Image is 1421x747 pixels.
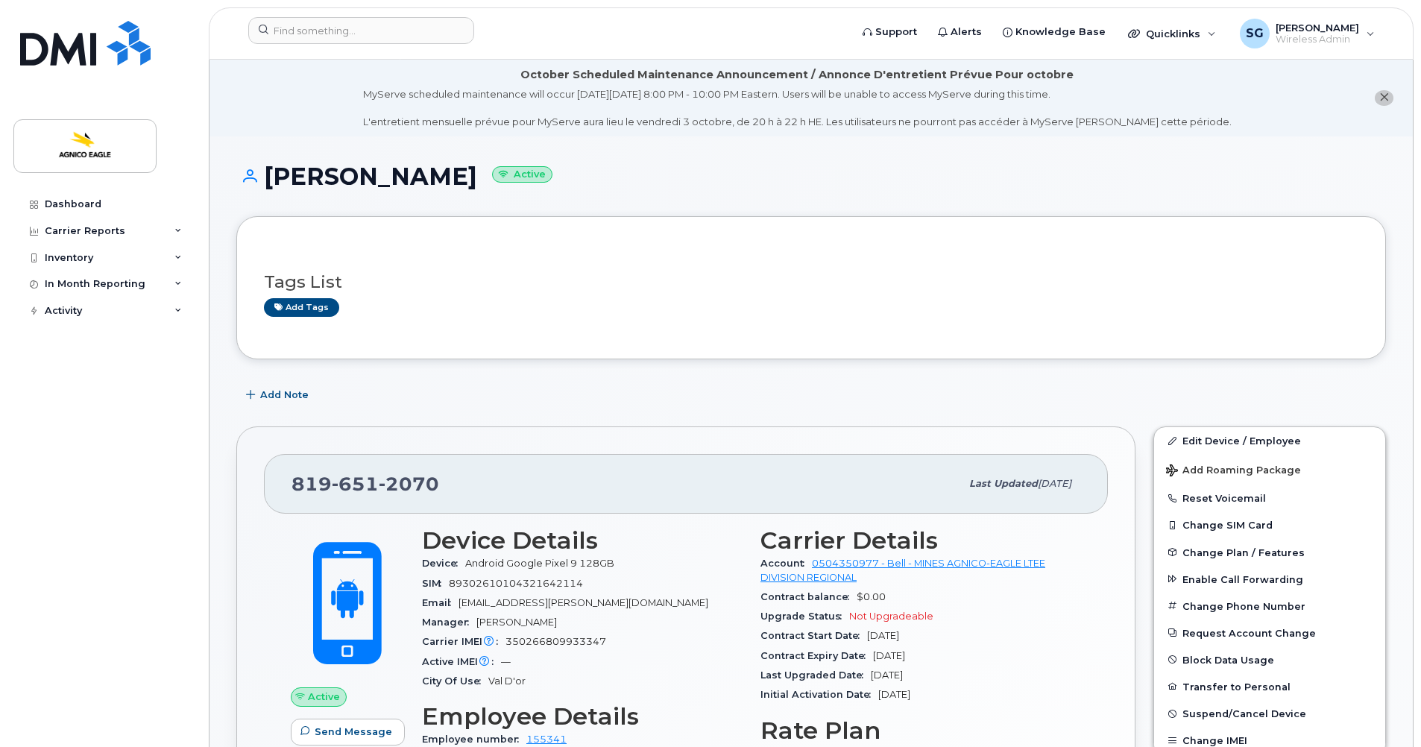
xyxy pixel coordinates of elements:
[857,591,886,602] span: $0.00
[422,617,476,628] span: Manager
[1154,511,1385,538] button: Change SIM Card
[878,689,910,700] span: [DATE]
[422,636,505,647] span: Carrier IMEI
[422,656,501,667] span: Active IMEI
[422,527,743,554] h3: Device Details
[422,597,459,608] span: Email
[1154,700,1385,727] button: Suspend/Cancel Device
[1154,646,1385,673] button: Block Data Usage
[422,558,465,569] span: Device
[760,611,849,622] span: Upgrade Status
[760,650,873,661] span: Contract Expiry Date
[236,163,1386,189] h1: [PERSON_NAME]
[1182,708,1306,719] span: Suspend/Cancel Device
[867,630,899,641] span: [DATE]
[476,617,557,628] span: [PERSON_NAME]
[292,473,439,495] span: 819
[291,719,405,746] button: Send Message
[264,298,339,317] a: Add tags
[260,388,309,402] span: Add Note
[1154,539,1385,566] button: Change Plan / Features
[501,656,511,667] span: —
[422,578,449,589] span: SIM
[363,87,1232,129] div: MyServe scheduled maintenance will occur [DATE][DATE] 8:00 PM - 10:00 PM Eastern. Users will be u...
[760,558,812,569] span: Account
[332,473,379,495] span: 651
[760,558,1045,582] a: 0504350977 - Bell - MINES AGNICO-EAGLE LTEE DIVISION REGIONAL
[849,611,933,622] span: Not Upgradeable
[1154,427,1385,454] a: Edit Device / Employee
[459,597,708,608] span: [EMAIL_ADDRESS][PERSON_NAME][DOMAIN_NAME]
[488,675,526,687] span: Val D'or
[1154,454,1385,485] button: Add Roaming Package
[760,717,1081,744] h3: Rate Plan
[1038,478,1071,489] span: [DATE]
[315,725,392,739] span: Send Message
[1154,673,1385,700] button: Transfer to Personal
[969,478,1038,489] span: Last updated
[1154,485,1385,511] button: Reset Voicemail
[760,630,867,641] span: Contract Start Date
[1154,566,1385,593] button: Enable Call Forwarding
[236,382,321,409] button: Add Note
[492,166,552,183] small: Active
[422,703,743,730] h3: Employee Details
[526,734,567,745] a: 155341
[871,669,903,681] span: [DATE]
[520,67,1074,83] div: October Scheduled Maintenance Announcement / Annonce D'entretient Prévue Pour octobre
[264,273,1358,291] h3: Tags List
[465,558,614,569] span: Android Google Pixel 9 128GB
[1154,593,1385,620] button: Change Phone Number
[760,591,857,602] span: Contract balance
[308,690,340,704] span: Active
[760,527,1081,554] h3: Carrier Details
[1154,620,1385,646] button: Request Account Change
[760,689,878,700] span: Initial Activation Date
[873,650,905,661] span: [DATE]
[422,675,488,687] span: City Of Use
[422,734,526,745] span: Employee number
[1182,546,1305,558] span: Change Plan / Features
[449,578,583,589] span: 89302610104321642114
[1166,464,1301,479] span: Add Roaming Package
[1375,90,1393,106] button: close notification
[379,473,439,495] span: 2070
[760,669,871,681] span: Last Upgraded Date
[1182,573,1303,584] span: Enable Call Forwarding
[505,636,606,647] span: 350266809933347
